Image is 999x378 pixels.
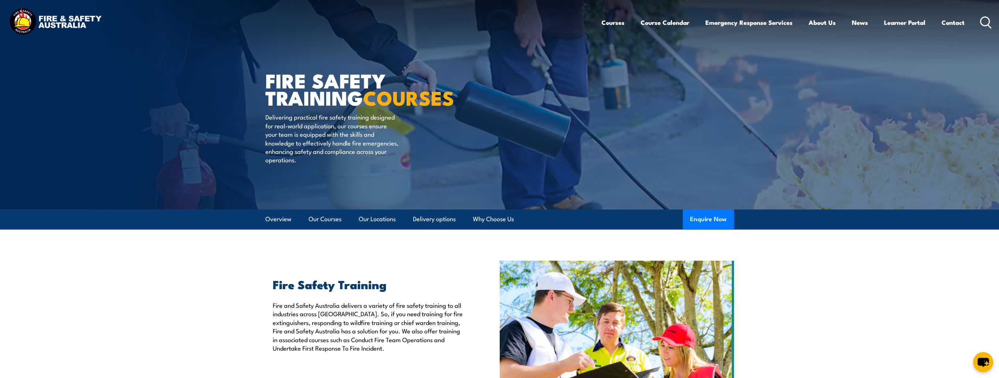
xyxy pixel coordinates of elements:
[359,209,396,229] a: Our Locations
[273,301,466,352] p: Fire and Safety Australia delivers a variety of fire safety training to all industries across [GE...
[265,72,446,106] h1: FIRE SAFETY TRAINING
[265,113,399,164] p: Delivering practical fire safety training designed for real-world application, our courses ensure...
[601,13,625,32] a: Courses
[809,13,836,32] a: About Us
[273,279,466,289] h2: Fire Safety Training
[413,209,456,229] a: Delivery options
[852,13,868,32] a: News
[942,13,965,32] a: Contact
[705,13,793,32] a: Emergency Response Services
[683,209,734,229] button: Enquire Now
[884,13,925,32] a: Learner Portal
[265,209,291,229] a: Overview
[309,209,342,229] a: Our Courses
[641,13,689,32] a: Course Calendar
[973,352,993,372] button: chat-button
[363,82,454,112] strong: COURSES
[473,209,514,229] a: Why Choose Us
